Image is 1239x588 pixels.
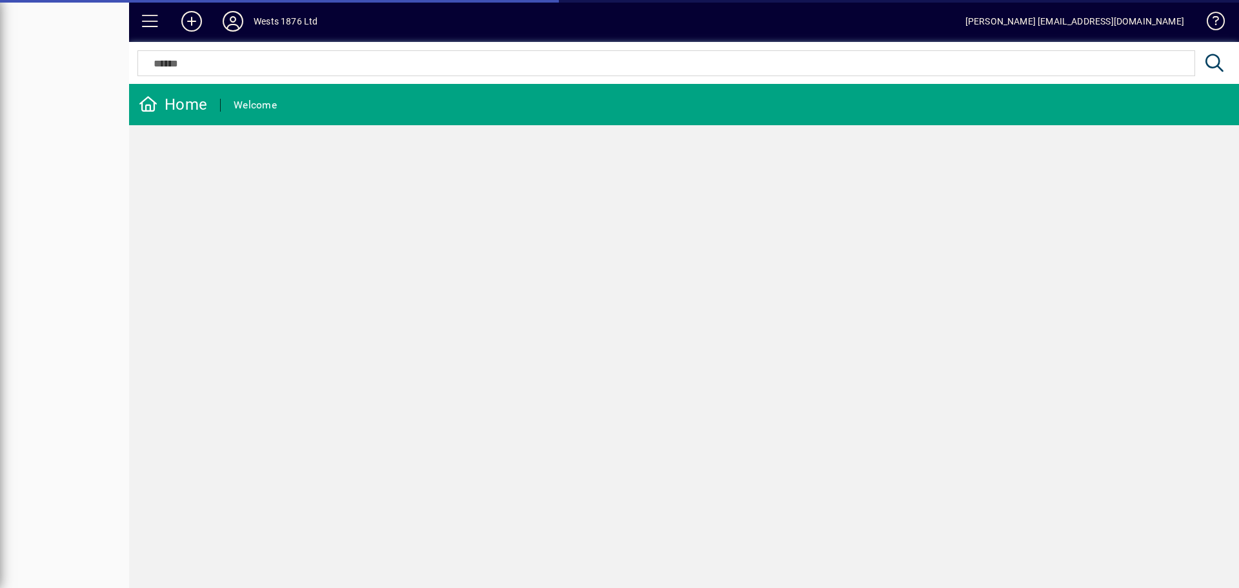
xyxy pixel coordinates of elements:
[965,11,1184,32] div: [PERSON_NAME] [EMAIL_ADDRESS][DOMAIN_NAME]
[212,10,254,33] button: Profile
[234,95,277,116] div: Welcome
[254,11,317,32] div: Wests 1876 Ltd
[139,94,207,115] div: Home
[1197,3,1223,45] a: Knowledge Base
[171,10,212,33] button: Add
